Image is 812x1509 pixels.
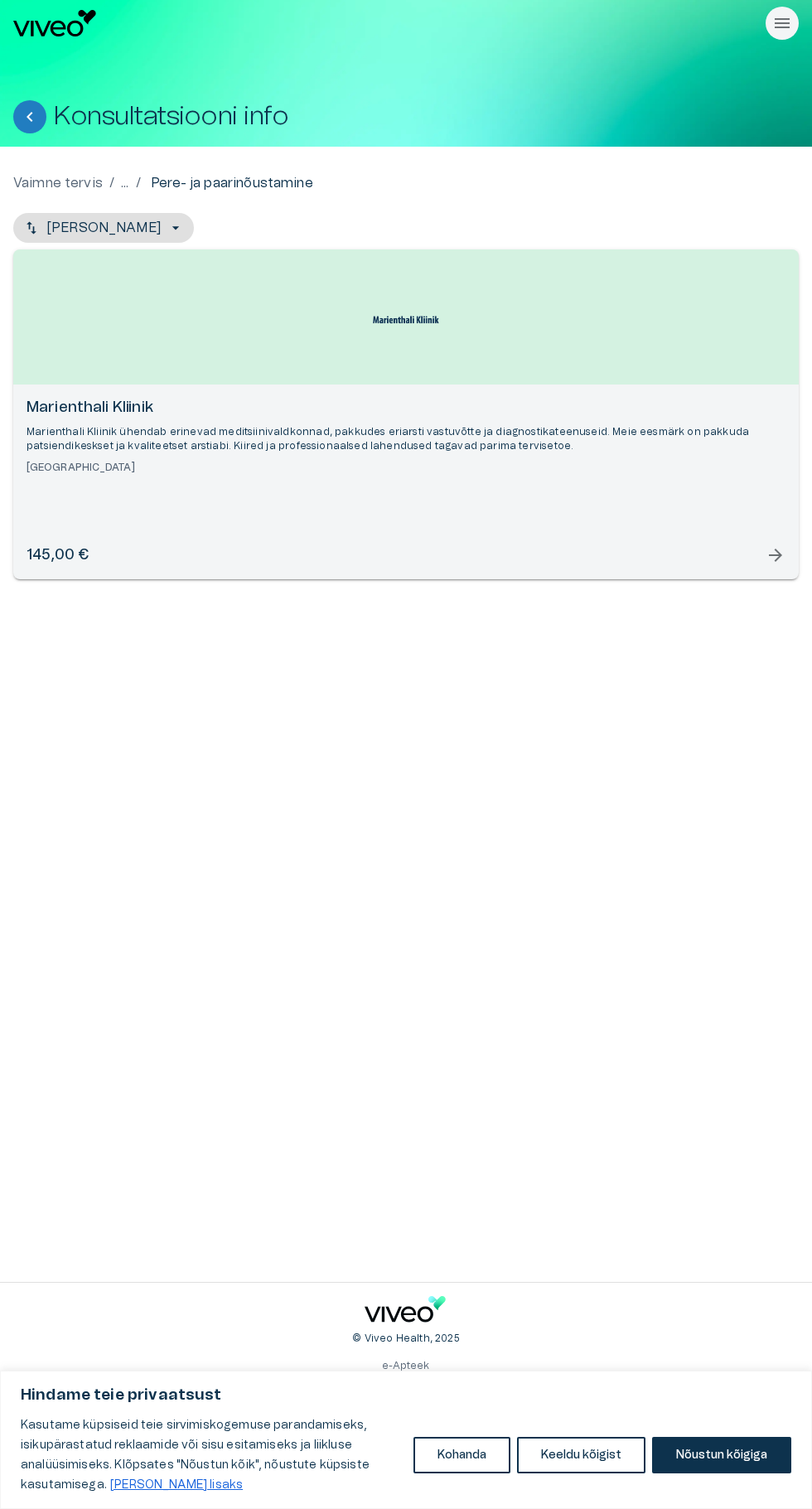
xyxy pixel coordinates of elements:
button: Kohanda [413,1437,510,1473]
a: Navigate to homepage [13,10,759,36]
button: Keeldu kõigist [517,1437,645,1473]
p: / [109,173,114,193]
p: Hindame teie privaatsust [21,1386,791,1405]
img: Marienthali Kliinik logo [373,308,439,326]
a: Vaimne tervis [13,173,103,193]
a: Loe lisaks [109,1478,244,1492]
h6: Marienthali Kliinik [27,398,785,418]
button: Nõustun kõigiga [652,1437,791,1473]
button: Rippmenüü nähtavus [766,7,799,40]
p: ... [121,173,128,193]
button: [PERSON_NAME] [13,213,194,243]
p: [PERSON_NAME] [46,218,161,238]
span: arrow_forward [766,545,785,565]
h6: [GEOGRAPHIC_DATA] [27,461,785,475]
p: © Viveo Health, 2025 [352,1332,459,1346]
p: Marienthali Kliinik ühendab erinevad meditsiinivaldkonnad, pakkudes eriarsti vastuvõtte ja diagno... [27,425,785,453]
span: Help [85,13,109,27]
img: Viveo logo [13,10,96,36]
a: Open selected supplier available booking dates [13,249,799,579]
button: Tagasi [13,100,46,133]
a: Navigate to home page [365,1296,447,1329]
p: / [136,173,141,193]
h6: 145,00 € [27,545,89,566]
p: Pere- ja paarinõustamine [151,173,313,193]
h1: Konsultatsiooni info [53,102,288,131]
a: e-Apteek [382,1361,429,1371]
p: Kasutame küpsiseid teie sirvimiskogemuse parandamiseks, isikupärastatud reklaamide või sisu esita... [21,1415,401,1495]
